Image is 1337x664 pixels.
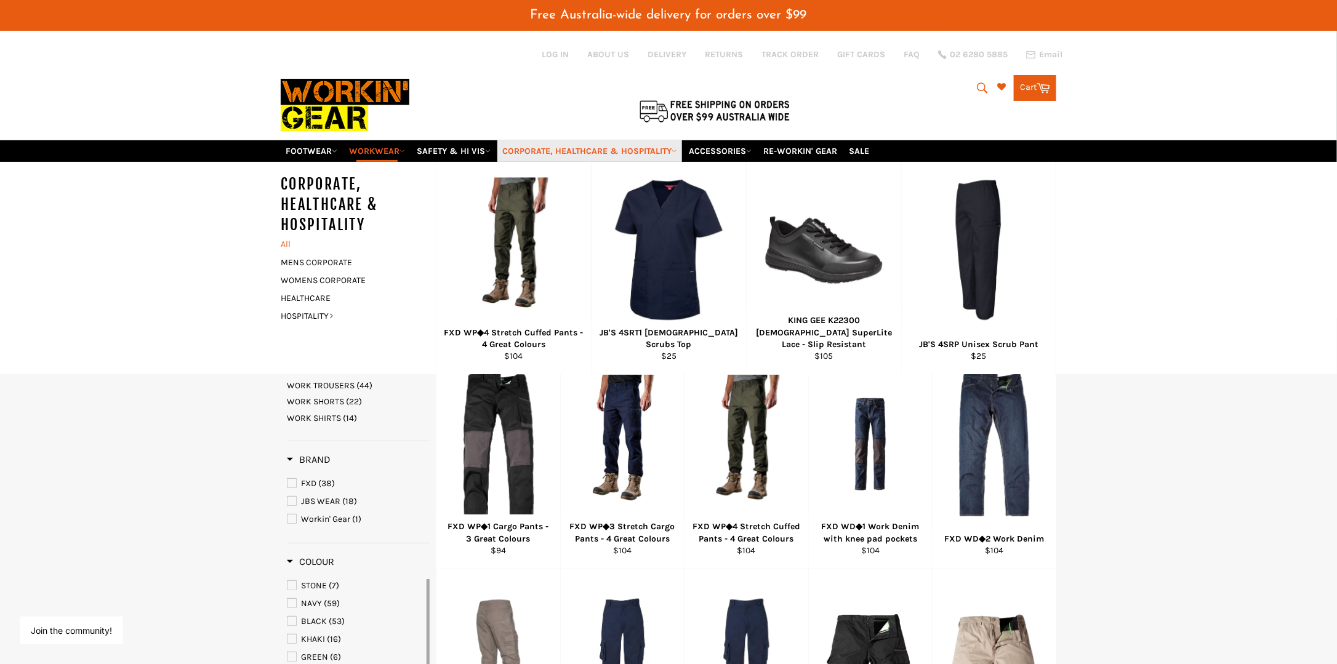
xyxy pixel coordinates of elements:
span: STONE [301,580,327,591]
a: FAQ [904,49,920,60]
img: Workin Gear leaders in Workwear, Safety Boots, PPE, Uniforms. Australia's No.1 in Workwear [281,70,409,140]
span: (22) [346,396,362,407]
a: GREEN [287,650,424,664]
a: KHAKI [287,633,424,646]
span: FXD [301,478,316,489]
a: STONE [287,579,424,593]
div: $105 [755,350,894,362]
a: FXD WP◆3 Stretch Cargo Pants - 4 Great Colours - Workin' Gear FXD WP◆3 Stretch Cargo Pants - 4 Gr... [560,356,685,569]
h5: CORPORATE, HEALTHCARE & HOSPITALITY [281,174,436,235]
a: JB'S 4SRT1 Ladies Scrubs Top - Workin' Gear JB'S 4SRT1 [DEMOGRAPHIC_DATA] Scrubs Top $25 [591,162,746,374]
div: FXD WP◆1 Cargo Pants - 3 Great Colours [444,521,553,545]
img: FXD WP◆4 Stretch Cuffed Pants - 4 Great Colours - Workin' Gear [465,177,562,322]
div: $94 [444,545,553,556]
span: KHAKI [301,634,325,644]
span: NAVY [301,598,322,609]
span: WORK SHORTS [287,396,344,407]
a: JBS WEAR [287,495,430,508]
div: $25 [910,350,1048,362]
span: Free Australia-wide delivery for orders over $99 [531,9,807,22]
a: TRACK ORDER [761,49,819,60]
div: $104 [693,545,801,556]
a: Log in [542,49,569,60]
div: JB'S 4SRT1 [DEMOGRAPHIC_DATA] Scrubs Top [600,327,739,351]
a: MENS CORPORATE [275,254,424,271]
img: FXD WP◆4 Stretch Cuffed Pants - 4 Great Colours - Workin' Gear [700,375,793,514]
a: FOOTWEAR [281,140,342,162]
h3: Colour [287,556,334,568]
span: (6) [330,652,341,662]
a: FXD WP◆4 Stretch Cuffed Pants - 4 Great Colours - Workin' Gear FXD WP◆4 Stretch Cuffed Pants - 4 ... [684,356,808,569]
span: Workin' Gear [301,514,350,524]
img: KING GEE K22300 Ladies SuperLite Lace - Workin Gear [762,213,886,287]
span: (1) [352,514,361,524]
div: FXD WP◆4 Stretch Cuffed Pants - 4 Great Colours [444,327,584,351]
img: FXD WP◆3 Stretch Cargo Pants - 4 Great Colours - Workin' Gear [576,375,669,514]
div: FXD WD◆1 Work Denim with knee pad pockets [816,521,925,545]
a: ACCESSORIES [684,140,757,162]
a: CORPORATE, HEALTHCARE & HOSPITALITY [497,140,682,162]
div: KING GEE K22300 [DEMOGRAPHIC_DATA] SuperLite Lace - Slip Resistant [755,314,894,350]
a: WORK SHORTS [287,396,430,407]
button: Join the community! [31,625,112,636]
span: JBS WEAR [301,496,340,506]
span: WORK TROUSERS [287,380,355,391]
a: KING GEE K22300 Ladies SuperLite Lace - Workin Gear KING GEE K22300 [DEMOGRAPHIC_DATA] SuperLite ... [746,162,901,374]
a: DELIVERY [648,49,686,60]
a: 02 6280 5885 [938,50,1008,59]
a: Email [1026,50,1062,60]
a: FXD WD◆1 Work Denim with knee pad pockets - Workin' Gear FXD WD◆1 Work Denim with knee pad pocket... [808,356,933,569]
span: Email [1039,50,1062,59]
a: Cart [1014,75,1056,101]
a: WORKWEAR [344,140,410,162]
a: Workin' Gear [287,513,430,526]
a: SAFETY & HI VIS [412,140,496,162]
a: FXD WP◆4 Stretch Cuffed Pants - 4 Great Colours - Workin' Gear FXD WP◆4 Stretch Cuffed Pants - 4 ... [436,162,591,374]
a: FXD [287,477,430,490]
a: WORK SHIRTS [287,412,430,424]
div: JB'S 4SRP Unisex Scrub Pant [910,338,1048,350]
div: $104 [568,545,677,556]
div: $104 [816,545,925,556]
a: BLACK [287,615,424,628]
a: All [275,235,436,253]
a: GIFT CARDS [837,49,885,60]
div: $25 [600,350,739,362]
a: FXD WP◆1 Cargo Pants - 4 Great Colours - Workin' Gear FXD WP◆1 Cargo Pants - 3 Great Colours $94 [436,356,560,569]
img: FXD WP◆1 Cargo Pants - 4 Great Colours - Workin' Gear [459,372,537,516]
div: FXD WP◆3 Stretch Cargo Pants - 4 Great Colours [568,521,677,545]
span: (7) [329,580,339,591]
span: GREEN [301,652,328,662]
h3: Brand [287,454,331,466]
img: FXD WD◆2 Work Denim - Workin' Gear [953,372,1036,516]
a: FXD WD◆2 Work Denim - Workin' Gear FXD WD◆2 Work Denim $104 [932,356,1056,569]
a: JB'S 4SRP Unisex Scrub Pant - Workin' Gear JB'S 4SRP Unisex Scrub Pant $25 [901,162,1056,374]
img: Flat $9.95 shipping Australia wide [638,98,792,124]
span: (16) [327,634,341,644]
span: (44) [356,380,372,391]
a: SALE [844,140,874,162]
a: HOSPITALITY [275,307,424,325]
span: (18) [342,496,357,506]
span: 02 6280 5885 [950,50,1008,59]
img: FXD WD◆1 Work Denim with knee pad pockets - Workin' Gear [824,398,917,490]
div: FXD WD◆2 Work Denim [941,533,1049,545]
a: WOMENS CORPORATE [275,271,424,289]
img: JB'S 4SRP Unisex Scrub Pant - Workin' Gear [920,177,1038,322]
div: FXD WP◆4 Stretch Cuffed Pants - 4 Great Colours [693,521,801,545]
a: RE-WORKIN' GEAR [758,140,842,162]
span: (53) [329,616,345,626]
span: (14) [343,413,357,423]
span: BLACK [301,616,327,626]
span: WORK SHIRTS [287,413,341,423]
a: WORK TROUSERS [287,380,430,391]
a: RETURNS [705,49,743,60]
a: ABOUT US [587,49,629,60]
span: (59) [324,598,340,609]
span: (38) [318,478,335,489]
div: $104 [941,545,1049,556]
img: JB'S 4SRT1 Ladies Scrubs Top - Workin' Gear [609,177,728,322]
a: NAVY [287,597,424,610]
span: Colour [287,556,334,567]
div: $104 [444,350,584,362]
